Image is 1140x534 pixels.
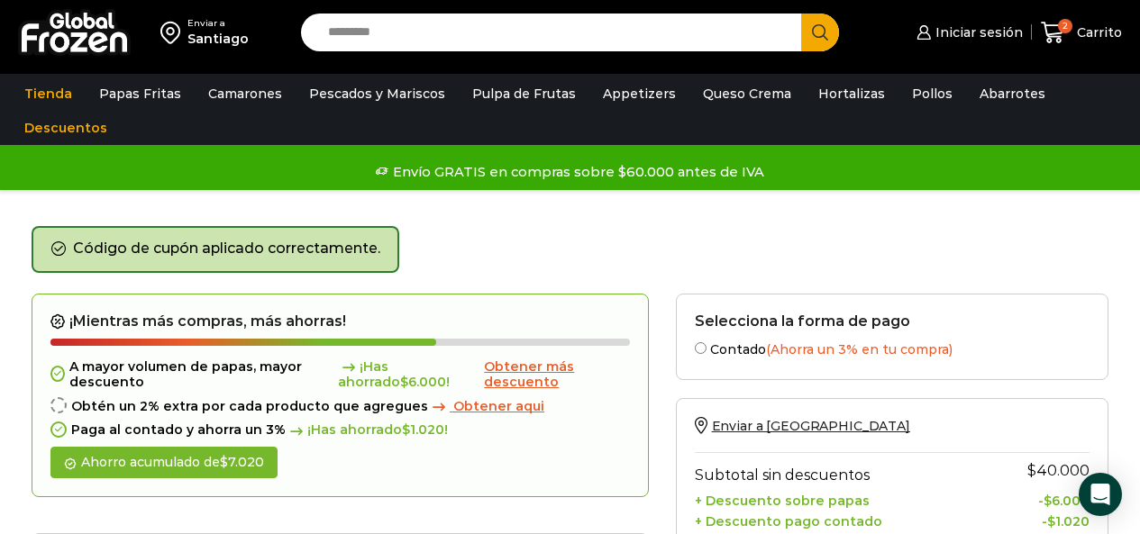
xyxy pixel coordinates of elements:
span: Carrito [1072,23,1122,41]
a: Pulpa de Frutas [463,77,585,111]
a: Pollos [903,77,962,111]
h2: Selecciona la forma de pago [695,312,1090,330]
span: Iniciar sesión [931,23,1023,41]
a: Papas Fritas [90,77,190,111]
span: 2 [1058,19,1072,33]
a: Enviar a [GEOGRAPHIC_DATA] [695,418,910,434]
bdi: 1.020 [1047,513,1090,529]
a: Obtener aqui [428,399,544,414]
span: $ [220,454,228,470]
bdi: 40.000 [1027,462,1090,479]
span: $ [400,374,408,390]
span: Enviar a [GEOGRAPHIC_DATA] [712,418,910,434]
div: Ahorro acumulado de [50,447,278,478]
td: - [957,488,1090,509]
a: Tienda [15,77,81,111]
a: Abarrotes [971,77,1054,111]
a: Appetizers [594,77,685,111]
a: Descuentos [15,111,116,145]
a: Obtener más descuento [484,359,629,390]
bdi: 7.020 [220,454,264,470]
div: Código de cupón aplicado correctamente. [32,226,399,273]
span: $ [1027,462,1036,479]
span: ¡Has ahorrado ! [338,359,481,390]
div: A mayor volumen de papas, mayor descuento [50,359,630,390]
a: Camarones [199,77,291,111]
div: Open Intercom Messenger [1079,473,1122,516]
th: Subtotal sin descuentos [695,452,957,488]
div: Paga al contado y ahorra un 3% [50,422,630,438]
span: $ [1044,493,1052,509]
a: 2 Carrito [1041,12,1122,54]
button: Search button [801,14,839,51]
div: Santiago [187,30,249,48]
bdi: 1.020 [402,421,444,438]
input: Contado(Ahorra un 3% en tu compra) [695,342,707,354]
th: + Descuento pago contado [695,509,957,529]
span: $ [402,421,410,438]
a: Hortalizas [809,77,894,111]
a: Iniciar sesión [912,14,1022,50]
span: (Ahorra un 3% en tu compra) [766,341,953,358]
span: $ [1047,513,1055,529]
a: Queso Crema [694,77,800,111]
img: address-field-icon.svg [160,17,187,48]
bdi: 6.000 [1044,493,1090,509]
div: Obtén un 2% extra por cada producto que agregues [50,399,630,414]
th: + Descuento sobre papas [695,488,957,509]
td: - [957,509,1090,529]
h2: ¡Mientras más compras, más ahorras! [50,312,630,330]
label: Contado [695,339,1090,358]
span: Obtener aqui [453,398,544,414]
bdi: 6.000 [400,374,446,390]
span: Obtener más descuento [484,358,574,390]
a: Pescados y Mariscos [300,77,454,111]
span: ¡Has ahorrado ! [286,422,448,438]
div: Enviar a [187,17,249,30]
